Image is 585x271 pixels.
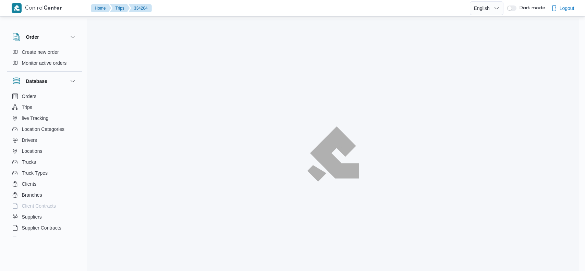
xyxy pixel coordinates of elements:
span: Dark mode [516,5,545,11]
button: Orders [10,91,80,102]
span: Locations [22,147,42,155]
span: Drivers [22,136,37,144]
button: Home [91,4,111,12]
button: Create new order [10,47,80,58]
button: Trucks [10,157,80,168]
button: Trips [10,102,80,113]
button: Suppliers [10,211,80,222]
span: Orders [22,92,37,100]
button: Location Categories [10,124,80,135]
span: Trips [22,103,33,111]
span: Devices [22,235,39,243]
span: Supplier Contracts [22,224,61,232]
button: Trips [110,4,130,12]
button: Database [12,77,77,85]
span: Create new order [22,48,59,56]
button: Devices [10,233,80,244]
div: Order [7,47,82,71]
b: Center [44,6,62,11]
button: Truck Types [10,168,80,178]
span: live Tracking [22,114,49,122]
span: Truck Types [22,169,48,177]
img: X8yXhbKr1z7QwAAAABJRU5ErkJggg== [12,3,22,13]
button: Client Contracts [10,200,80,211]
button: Drivers [10,135,80,146]
span: Location Categories [22,125,65,133]
span: Client Contracts [22,202,56,210]
button: Branches [10,189,80,200]
span: Logout [560,4,574,12]
button: Locations [10,146,80,157]
button: 334204 [129,4,152,12]
div: Database [7,91,82,239]
button: Logout [549,1,577,15]
span: Clients [22,180,37,188]
button: Monitor active orders [10,58,80,69]
span: Suppliers [22,213,42,221]
button: Supplier Contracts [10,222,80,233]
h3: Database [26,77,47,85]
button: live Tracking [10,113,80,124]
img: ILLA Logo [310,130,355,178]
h3: Order [26,33,39,41]
span: Branches [22,191,42,199]
span: Monitor active orders [22,59,67,67]
button: Order [12,33,77,41]
span: Trucks [22,158,36,166]
button: Clients [10,178,80,189]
